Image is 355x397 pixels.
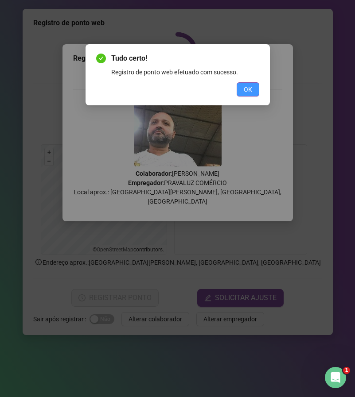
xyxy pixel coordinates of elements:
[343,367,350,374] span: 1
[244,85,252,94] span: OK
[96,54,106,63] span: check-circle
[237,82,259,96] button: OK
[111,67,259,77] div: Registro de ponto web efetuado com sucesso.
[111,53,259,64] span: Tudo certo!
[325,367,346,388] iframe: Intercom live chat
